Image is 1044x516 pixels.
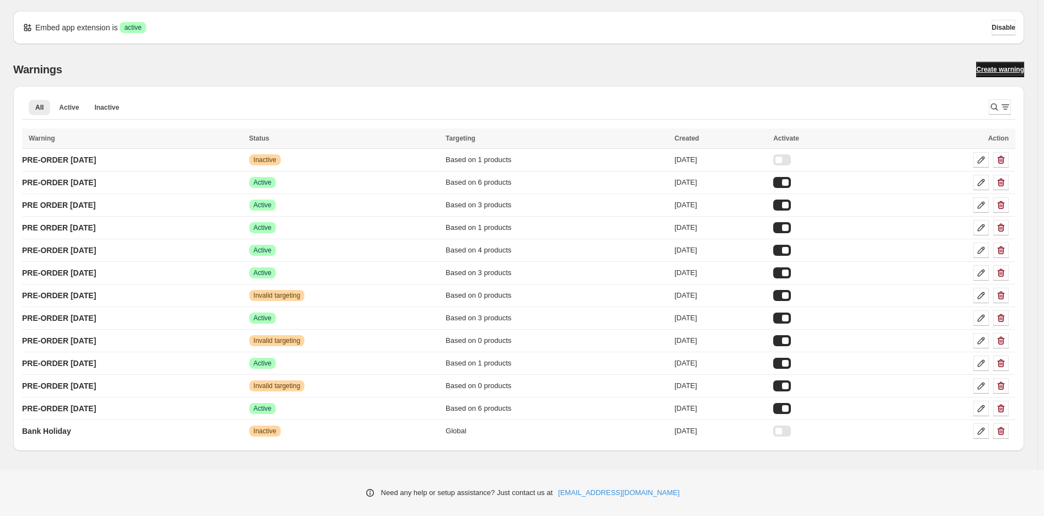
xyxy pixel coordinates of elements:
a: PRE ORDER [DATE] [22,196,96,214]
span: Active [254,314,272,322]
p: PRE-ORDER [DATE] [22,154,96,165]
div: Based on 4 products [446,245,668,256]
a: PRE-ORDER [DATE] [22,264,96,282]
span: Invalid targeting [254,291,301,300]
span: Inactive [254,155,276,164]
span: Active [254,404,272,413]
p: PRE-ORDER [DATE] [22,313,96,324]
h2: Warnings [13,63,62,76]
div: Based on 6 products [446,177,668,188]
a: Bank Holiday [22,422,71,440]
a: PRE-ORDER [DATE] [22,354,96,372]
span: Created [674,135,699,142]
span: Disable [992,23,1015,32]
span: Active [59,103,79,112]
p: PRE-ORDER [DATE] [22,290,96,301]
div: [DATE] [674,426,767,437]
p: PRE-ORDER [DATE] [22,358,96,369]
span: Action [988,135,1009,142]
div: [DATE] [674,335,767,346]
div: Based on 6 products [446,403,668,414]
div: [DATE] [674,403,767,414]
span: Active [254,201,272,209]
button: Disable [992,20,1015,35]
a: PRE ORDER [DATE] [22,219,96,237]
p: PRE ORDER [DATE] [22,222,96,233]
span: Active [254,223,272,232]
div: [DATE] [674,245,767,256]
a: PRE-ORDER [DATE] [22,174,96,191]
span: active [124,23,141,32]
div: Based on 0 products [446,380,668,391]
div: [DATE] [674,200,767,211]
p: PRE-ORDER [DATE] [22,403,96,414]
div: Based on 3 products [446,267,668,278]
p: PRE ORDER [DATE] [22,200,96,211]
span: Inactive [94,103,119,112]
div: Global [446,426,668,437]
div: Based on 3 products [446,200,668,211]
a: PRE-ORDER [DATE] [22,241,96,259]
a: PRE-ORDER [DATE] [22,400,96,417]
div: Based on 3 products [446,313,668,324]
span: Activate [773,135,799,142]
a: PRE-ORDER [DATE] [22,332,96,350]
div: [DATE] [674,177,767,188]
p: PRE-ORDER [DATE] [22,335,96,346]
button: Search and filter results [989,99,1011,115]
div: [DATE] [674,380,767,391]
p: PRE-ORDER [DATE] [22,380,96,391]
div: [DATE] [674,267,767,278]
div: Based on 0 products [446,335,668,346]
div: Based on 1 products [446,222,668,233]
a: Create warning [976,62,1024,77]
span: Warning [29,135,55,142]
p: PRE-ORDER [DATE] [22,177,96,188]
div: [DATE] [674,222,767,233]
span: All [35,103,44,112]
span: Create warning [976,65,1024,74]
span: Targeting [446,135,475,142]
span: Active [254,246,272,255]
p: PRE-ORDER [DATE] [22,245,96,256]
p: PRE-ORDER [DATE] [22,267,96,278]
span: Active [254,178,272,187]
p: Bank Holiday [22,426,71,437]
div: Based on 1 products [446,358,668,369]
a: PRE-ORDER [DATE] [22,377,96,395]
a: PRE-ORDER [DATE] [22,287,96,304]
a: [EMAIL_ADDRESS][DOMAIN_NAME] [558,487,679,498]
a: PRE-ORDER [DATE] [22,309,96,327]
div: Based on 0 products [446,290,668,301]
div: Based on 1 products [446,154,668,165]
div: [DATE] [674,358,767,369]
span: Invalid targeting [254,336,301,345]
a: PRE-ORDER [DATE] [22,151,96,169]
div: [DATE] [674,313,767,324]
span: Status [249,135,270,142]
div: [DATE] [674,154,767,165]
p: Embed app extension is [35,22,117,33]
span: Invalid targeting [254,381,301,390]
span: Active [254,359,272,368]
div: [DATE] [674,290,767,301]
span: Active [254,268,272,277]
span: Inactive [254,427,276,436]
